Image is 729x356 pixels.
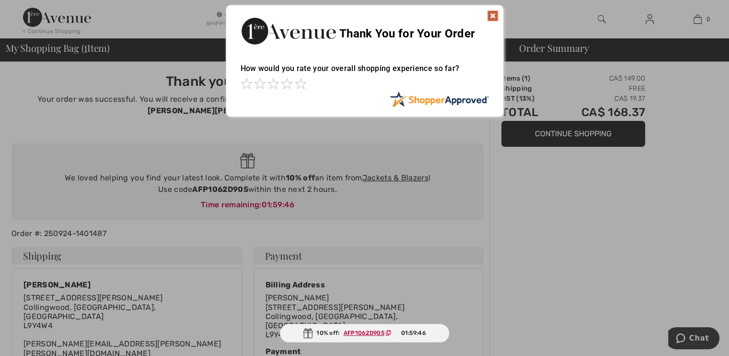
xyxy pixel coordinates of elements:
[344,330,384,336] ins: AFP1062D905
[303,328,312,338] img: Gift.svg
[339,27,475,40] span: Thank You for Your Order
[241,54,489,91] div: How would you rate your overall shopping experience so far?
[241,15,336,47] img: Thank You for Your Order
[401,329,426,337] span: 01:59:46
[487,10,498,22] img: x
[279,324,450,343] div: 10% off:
[21,7,41,15] span: Chat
